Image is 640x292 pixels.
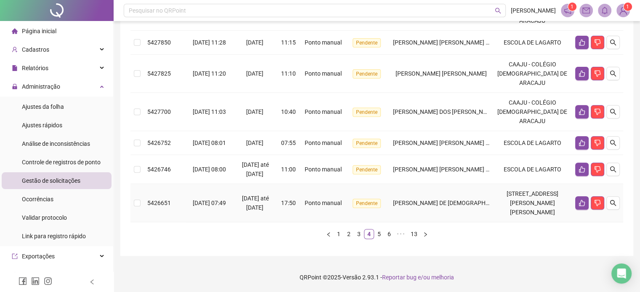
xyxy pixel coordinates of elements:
span: right [423,232,428,237]
span: [DATE] [246,70,263,77]
span: [PERSON_NAME] [511,6,556,15]
span: export [12,253,18,259]
td: ESCOLA DE LAGARTO [493,131,572,155]
span: Pendente [353,139,381,148]
span: [DATE] 11:20 [193,70,226,77]
span: dislike [594,139,601,146]
footer: QRPoint © 2025 - 2.93.1 - [114,263,640,292]
span: Administração [22,83,60,90]
span: instagram [44,277,52,285]
li: 3 [354,229,364,239]
span: [DATE] [246,39,263,46]
a: 5 [374,229,384,239]
span: file [12,65,18,71]
span: [PERSON_NAME] [PERSON_NAME] [PERSON_NAME] [393,139,531,146]
a: 2 [344,229,353,239]
span: Pendente [353,69,381,79]
span: Ponto manual [305,70,342,77]
span: search [610,139,616,146]
span: Exportações [22,253,55,260]
li: 6 [384,229,394,239]
span: search [610,39,616,46]
li: Página anterior [324,229,334,239]
span: Validar protocolo [22,214,67,221]
span: Link para registro rápido [22,233,86,239]
button: left [324,229,334,239]
li: 13 [408,229,420,239]
li: 5 próximas páginas [394,229,408,239]
span: user-add [12,47,18,53]
span: 5427700 [147,108,171,115]
span: [PERSON_NAME] [PERSON_NAME] [PERSON_NAME] [393,166,531,173]
span: Integrações [22,271,53,278]
span: search [495,8,501,14]
span: dislike [594,39,601,46]
td: ESCOLA DE LAGARTO [493,155,572,184]
span: Controle de registros de ponto [22,159,101,166]
span: [DATE] 11:28 [193,39,226,46]
span: [DATE] até [DATE] [242,195,269,211]
span: [PERSON_NAME] [PERSON_NAME] [396,70,487,77]
span: like [579,39,585,46]
span: Ocorrências [22,196,53,203]
span: [DATE] 11:03 [193,108,226,115]
a: 3 [354,229,364,239]
span: like [579,200,585,206]
span: ••• [394,229,408,239]
a: 13 [408,229,420,239]
span: like [579,70,585,77]
span: Ponto manual [305,139,342,146]
span: lock [12,84,18,89]
sup: Atualize o seu contato no menu Meus Dados [624,3,632,11]
img: 94429 [617,4,629,17]
span: search [610,200,616,206]
span: [DATE] [246,139,263,146]
span: [DATE] 07:49 [193,200,226,206]
button: right [420,229,430,239]
span: like [579,139,585,146]
span: home [12,28,18,34]
span: Versão [343,274,361,281]
span: search [610,70,616,77]
span: 10:40 [281,108,296,115]
span: 17:50 [281,200,296,206]
span: 11:15 [281,39,296,46]
span: dislike [594,108,601,115]
span: Ajustes rápidos [22,122,62,129]
span: search [610,166,616,173]
span: bell [601,7,608,14]
li: Próxima página [420,229,430,239]
span: dislike [594,70,601,77]
td: CAAJU - COLÉGIO [DEMOGRAPHIC_DATA] DE ARACAJU [493,93,572,131]
span: linkedin [31,277,40,285]
span: 5427850 [147,39,171,46]
span: 5426752 [147,139,171,146]
span: Página inicial [22,28,56,34]
a: 6 [385,229,394,239]
a: 1 [334,229,343,239]
div: Open Intercom Messenger [611,263,632,284]
span: like [579,108,585,115]
span: Pendente [353,38,381,47]
td: [STREET_ADDRESS][PERSON_NAME][PERSON_NAME] [493,184,572,222]
li: 4 [364,229,374,239]
span: [PERSON_NAME] DOS [PERSON_NAME] [393,108,497,115]
li: 5 [374,229,384,239]
span: 5426651 [147,200,171,206]
span: search [610,108,616,115]
span: dislike [594,200,601,206]
span: Pendente [353,108,381,117]
span: notification [564,7,571,14]
span: 11:00 [281,166,296,173]
span: dislike [594,166,601,173]
span: facebook [19,277,27,285]
li: 1 [334,229,344,239]
span: 1 [626,4,629,10]
span: Ajustes da folha [22,103,64,110]
span: 11:10 [281,70,296,77]
span: Pendente [353,199,381,208]
span: 1 [571,4,574,10]
span: like [579,166,585,173]
span: Cadastros [22,46,49,53]
span: Pendente [353,165,381,174]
